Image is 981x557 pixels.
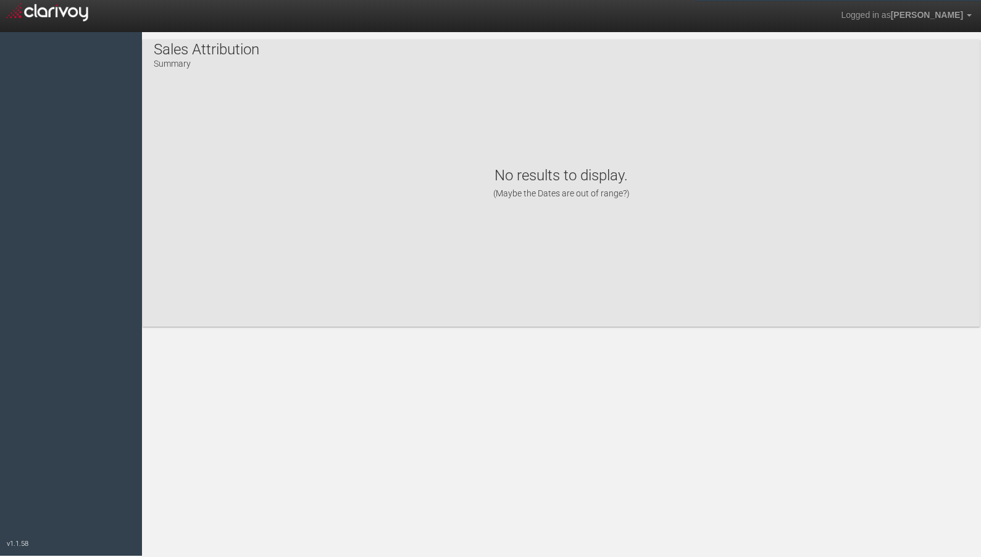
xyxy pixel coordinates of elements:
[841,10,890,20] span: Logged in as
[832,1,981,30] a: Logged in as[PERSON_NAME]
[154,54,259,70] p: Summary
[155,167,967,199] h1: No results to display.
[154,41,259,57] h1: Sales Attribution
[493,188,630,198] span: (Maybe the Dates are out of range?)
[891,10,963,20] span: [PERSON_NAME]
